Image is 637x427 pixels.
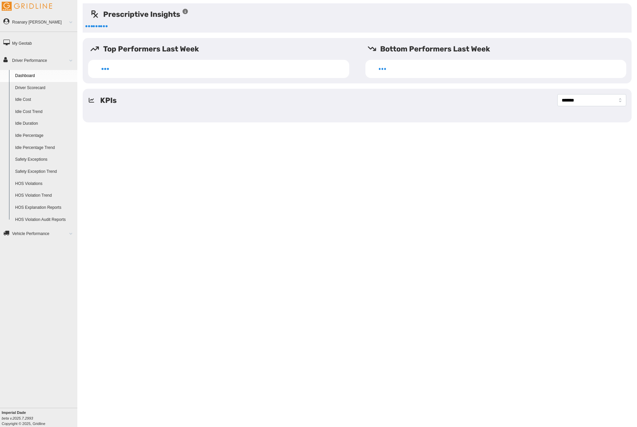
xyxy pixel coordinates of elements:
[12,106,77,118] a: Idle Cost Trend
[12,142,77,154] a: Idle Percentage Trend
[12,82,77,94] a: Driver Scorecard
[90,43,355,54] h5: Top Performers Last Week
[12,94,77,106] a: Idle Cost
[90,9,189,20] h5: Prescriptive Insights
[12,214,77,226] a: HOS Violation Audit Reports
[100,95,117,106] h5: KPIs
[367,43,632,54] h5: Bottom Performers Last Week
[12,166,77,178] a: Safety Exception Trend
[12,130,77,142] a: Idle Percentage
[12,70,77,82] a: Dashboard
[12,202,77,214] a: HOS Explanation Reports
[12,118,77,130] a: Idle Duration
[2,411,26,415] b: Imperial Dade
[2,410,77,426] div: Copyright © 2025, Gridline
[12,154,77,166] a: Safety Exceptions
[2,2,52,11] img: Gridline
[2,416,33,420] i: beta v.2025.7.2993
[12,190,77,202] a: HOS Violation Trend
[12,178,77,190] a: HOS Violations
